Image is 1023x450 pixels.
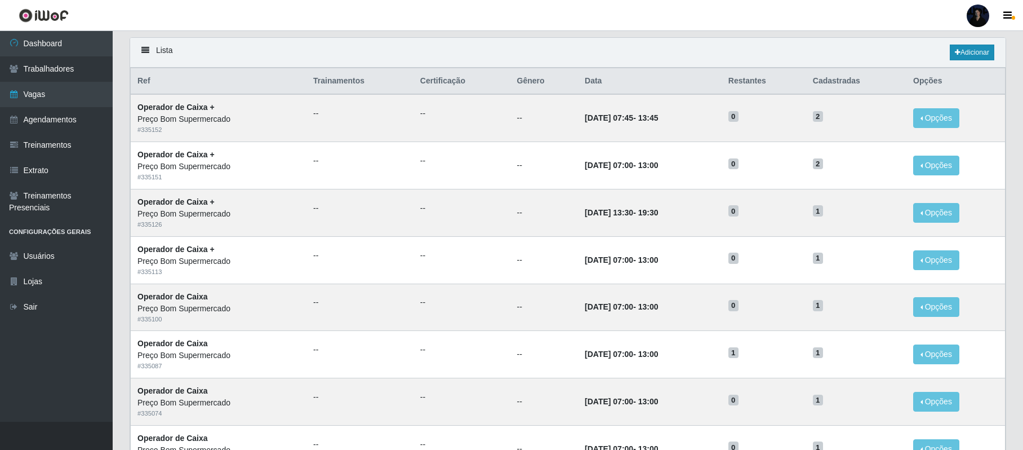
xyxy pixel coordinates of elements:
time: [DATE] 07:00 [585,255,633,264]
th: Restantes [722,68,806,95]
td: -- [510,284,578,331]
time: [DATE] 07:00 [585,397,633,406]
span: 1 [813,253,823,264]
ul: -- [420,108,504,120]
time: 19:30 [638,208,659,217]
td: -- [510,378,578,426]
div: # 335151 [137,173,300,182]
ul: -- [420,155,504,167]
td: -- [510,189,578,236]
button: Opções [913,345,959,364]
span: 1 [813,395,823,406]
span: 1 [728,347,739,359]
button: Opções [913,392,959,412]
div: # 335126 [137,220,300,230]
th: Gênero [510,68,578,95]
ul: -- [313,344,407,356]
th: Opções [906,68,1005,95]
strong: - [585,302,658,311]
strong: - [585,113,658,122]
div: # 335113 [137,267,300,277]
strong: - [585,161,658,170]
span: 0 [728,111,739,122]
time: 13:00 [638,350,659,359]
span: 0 [728,395,739,406]
ul: -- [420,297,504,308]
button: Opções [913,156,959,175]
td: -- [510,236,578,284]
td: -- [510,142,578,189]
span: 1 [813,347,823,359]
time: 13:00 [638,397,659,406]
span: 2 [813,111,823,122]
ul: -- [313,391,407,403]
strong: Operador de Caixa [137,386,208,395]
strong: Operador de Caixa + [137,197,215,206]
strong: Operador de Caixa [137,339,208,348]
time: 13:00 [638,302,659,311]
div: # 335100 [137,315,300,324]
div: Preço Bom Supermercado [137,397,300,409]
span: 0 [728,158,739,170]
ul: -- [313,108,407,120]
strong: Operador de Caixa + [137,103,215,112]
div: Preço Bom Supermercado [137,161,300,173]
time: [DATE] 13:30 [585,208,633,217]
td: -- [510,331,578,378]
ul: -- [313,250,407,262]
th: Data [578,68,722,95]
time: [DATE] 07:45 [585,113,633,122]
span: 1 [813,205,823,217]
span: 0 [728,205,739,217]
strong: - [585,350,658,359]
span: 0 [728,300,739,311]
strong: - [585,255,658,264]
th: Ref [131,68,307,95]
span: 2 [813,158,823,170]
ul: -- [313,155,407,167]
ul: -- [313,202,407,214]
time: 13:00 [638,161,659,170]
th: Cadastradas [806,68,906,95]
div: # 335152 [137,125,300,135]
strong: Operador de Caixa + [137,245,215,254]
strong: Operador de Caixa [137,292,208,301]
strong: Operador de Caixa + [137,150,215,159]
button: Opções [913,108,959,128]
time: [DATE] 07:00 [585,302,633,311]
ul: -- [420,344,504,356]
ul: -- [420,250,504,262]
button: Opções [913,250,959,270]
div: Preço Bom Supermercado [137,303,300,315]
button: Opções [913,203,959,223]
div: # 335074 [137,409,300,418]
strong: Operador de Caixa [137,434,208,443]
strong: - [585,208,658,217]
time: [DATE] 07:00 [585,161,633,170]
a: Adicionar [950,45,994,60]
ul: -- [420,202,504,214]
span: 1 [813,300,823,311]
div: Preço Bom Supermercado [137,208,300,220]
time: 13:00 [638,255,659,264]
td: -- [510,94,578,142]
th: Certificação [413,68,510,95]
img: CoreUI Logo [19,8,69,23]
ul: -- [420,391,504,403]
th: Trainamentos [306,68,413,95]
div: Preço Bom Supermercado [137,255,300,267]
ul: -- [313,297,407,308]
time: 13:45 [638,113,659,122]
span: 0 [728,253,739,264]
button: Opções [913,297,959,317]
div: Lista [130,38,1006,68]
div: Preço Bom Supermercado [137,350,300,361]
strong: - [585,397,658,406]
time: [DATE] 07:00 [585,350,633,359]
div: # 335087 [137,361,300,371]
div: Preço Bom Supermercado [137,113,300,125]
